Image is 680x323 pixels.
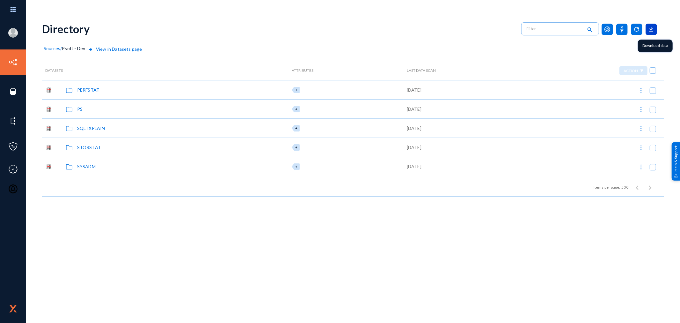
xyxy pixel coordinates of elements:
[77,125,105,131] div: SQLTXPLAIN
[77,86,99,93] div: PERFSTAT
[586,26,594,34] mat-icon: search
[8,164,18,174] img: icon-compliance.svg
[8,57,18,67] img: icon-inventory.svg
[638,87,644,94] img: icon-more.svg
[45,125,52,132] img: oracle.png
[77,106,83,112] div: PS
[295,88,297,92] span: +
[674,173,678,177] img: help_support.svg
[594,184,620,190] div: Items per page:
[527,24,583,34] input: Filter
[4,3,23,16] img: app launcher
[644,181,656,194] button: Next page
[45,68,63,73] span: Datasets
[8,116,18,126] img: icon-elements.svg
[622,184,628,190] div: 500
[295,107,297,111] span: +
[8,142,18,151] img: icon-policies.svg
[45,86,52,94] img: oracle.png
[295,164,297,169] span: +
[295,145,297,149] span: +
[295,126,297,130] span: +
[8,87,18,96] img: icon-sources.svg
[8,28,18,38] img: blank-profile-picture.png
[45,106,52,113] img: oracle.png
[407,68,436,73] span: Last Data Scan
[631,181,644,194] button: Previous page
[45,144,52,151] img: oracle.png
[60,46,62,51] span: /
[638,164,644,170] img: icon-more.svg
[77,144,101,151] div: STORSTAT
[292,68,313,73] span: Attributes
[638,145,644,151] img: icon-more.svg
[407,144,421,151] div: [DATE]
[407,86,421,93] div: [DATE]
[44,46,60,51] span: Sources
[42,22,90,35] div: Directory
[672,142,680,181] div: Help & Support
[8,184,18,194] img: icon-oauth.svg
[407,125,421,131] div: [DATE]
[407,106,421,112] div: [DATE]
[62,46,85,51] span: Psoft - Dev
[638,40,673,52] div: Download data
[45,163,52,170] img: oracle.png
[77,163,96,170] div: SYSADM
[87,46,142,61] span: View in Datasets page
[638,125,644,132] img: icon-more.svg
[638,106,644,113] img: icon-more.svg
[407,163,421,170] div: [DATE]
